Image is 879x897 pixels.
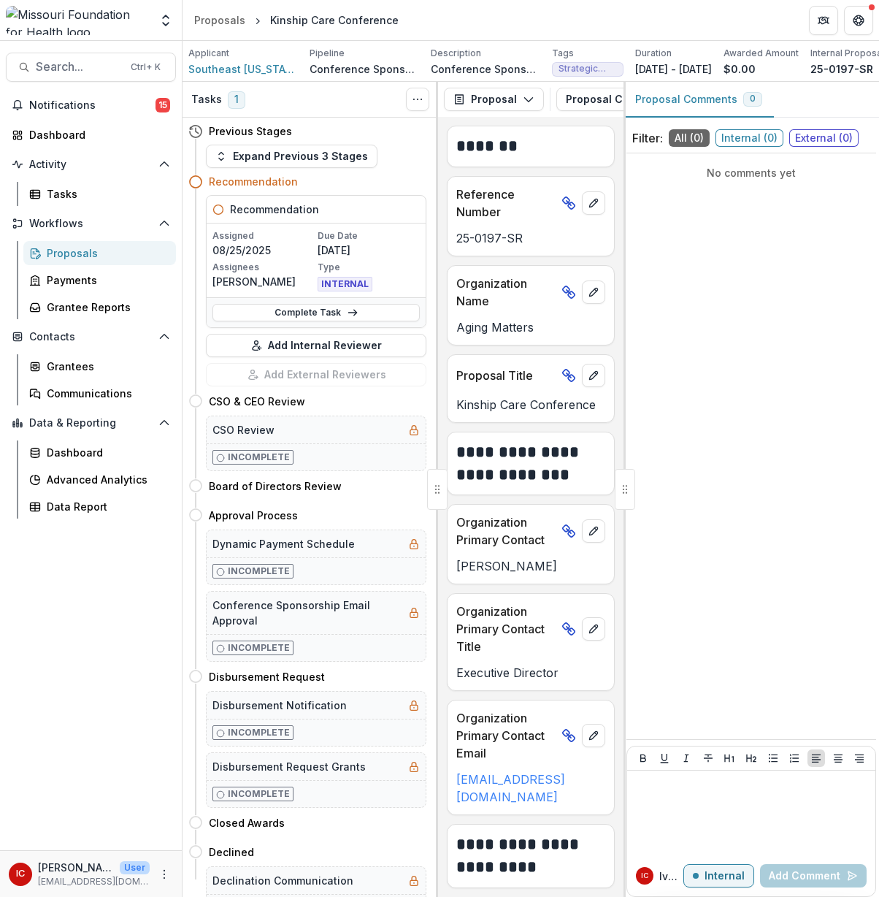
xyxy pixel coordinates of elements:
button: Get Help [844,6,873,35]
p: Pipeline [310,47,345,60]
p: [PERSON_NAME] [456,557,605,575]
div: Ivory Clarke [641,872,648,879]
a: Proposals [23,241,176,265]
span: External ( 0 ) [789,129,859,147]
button: Open Activity [6,153,176,176]
p: User [120,861,150,874]
p: Internal [705,870,745,882]
h4: Declined [209,844,254,860]
p: Incomplete [228,726,290,739]
p: Organization Primary Contact [456,514,556,549]
p: Assignees [212,261,315,274]
button: Open Contacts [6,325,176,348]
p: 08/25/2025 [212,243,315,258]
p: Tags [552,47,574,60]
p: Kinship Care Conference [456,396,605,413]
p: 25-0197-SR [456,229,605,247]
div: Communications [47,386,164,401]
p: Organization Name [456,275,556,310]
p: Organization Primary Contact Title [456,603,556,655]
h4: Disbursement Request [209,669,325,684]
p: [PERSON_NAME] [38,860,114,875]
button: edit [582,364,605,387]
h5: Declination Communication [212,873,353,888]
div: Advanced Analytics [47,472,164,487]
p: Reference Number [456,186,556,221]
button: Add Internal Reviewer [206,334,426,357]
h4: Previous Stages [209,123,292,139]
a: Dashboard [6,123,176,147]
button: Open Data & Reporting [6,411,176,435]
div: Tasks [47,186,164,202]
button: edit [582,519,605,543]
p: [DATE] [318,243,420,258]
button: Internal [683,864,754,888]
h5: Conference Sponsorship Email Approval [212,598,402,628]
p: Duration [635,47,672,60]
span: Data & Reporting [29,417,153,430]
button: Open entity switcher [156,6,176,35]
button: Align Center [829,749,847,767]
button: Add Comment [760,864,867,888]
span: Internal ( 0 ) [715,129,783,147]
h5: Recommendation [230,202,319,217]
nav: breadcrumb [188,9,404,31]
a: Advanced Analytics [23,467,176,492]
span: 1 [228,91,245,109]
div: Proposals [194,12,245,28]
span: Southeast [US_STATE] Area Agency on Aging [188,61,298,77]
span: INTERNAL [318,277,372,291]
p: Aging Matters [456,318,605,336]
a: Payments [23,268,176,292]
a: Data Report [23,495,176,519]
button: edit [582,724,605,747]
img: Missouri Foundation for Health logo [6,6,150,35]
button: edit [582,280,605,304]
div: Ctrl + K [128,59,164,75]
button: Underline [656,749,673,767]
p: Assigned [212,229,315,243]
p: Organization Primary Contact Email [456,709,556,762]
div: Grantees [47,359,164,374]
button: edit [582,191,605,215]
span: 0 [750,93,756,104]
div: Kinship Care Conference [270,12,399,28]
a: Communications [23,381,176,405]
div: Data Report [47,499,164,514]
button: More [156,866,173,883]
p: Conference Sponsorship - Kinship Care Conference [431,61,540,77]
p: [PERSON_NAME] [212,274,315,289]
button: edit [582,617,605,641]
h4: Board of Directors Review [209,478,342,494]
p: Incomplete [228,565,290,578]
h4: Closed Awards [209,815,285,831]
p: Awarded Amount [723,47,799,60]
button: Partners [809,6,838,35]
a: Tasks [23,182,176,206]
h5: Dynamic Payment Schedule [212,536,355,551]
button: Toggle View Cancelled Tasks [406,88,429,111]
p: Description [431,47,481,60]
span: All ( 0 ) [669,129,710,147]
p: Incomplete [228,641,290,654]
div: Payments [47,272,164,288]
span: Search... [36,60,122,74]
p: Type [318,261,420,274]
p: Due Date [318,229,420,243]
span: Contacts [29,331,153,343]
button: Proposal [444,88,544,111]
button: Proposal Contact Information [556,88,765,111]
div: Grantee Reports [47,299,164,315]
p: Incomplete [228,451,290,464]
button: Italicize [678,749,695,767]
a: Grantees [23,354,176,378]
h4: Approval Process [209,508,298,523]
span: Workflows [29,218,153,230]
button: Align Left [807,749,825,767]
a: Dashboard [23,440,176,465]
a: Grantee Reports [23,295,176,319]
button: Strike [699,749,717,767]
p: Incomplete [228,787,290,801]
div: Dashboard [47,445,164,460]
p: 25-0197-SR [810,61,873,77]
